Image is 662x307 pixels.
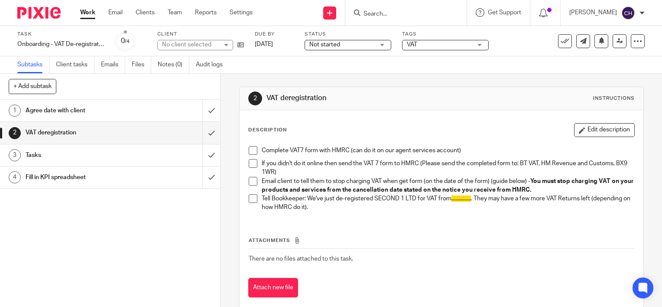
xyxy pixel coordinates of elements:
span: Not started [309,42,340,48]
a: Clients [136,8,155,17]
div: No client selected [162,40,218,49]
span: There are no files attached to this task. [249,256,353,262]
a: Emails [101,56,125,73]
p: Complete VAT7 form with HMRC (can do it on our agent services account) [262,146,634,155]
div: Onboarding - VAT De-registration [17,40,104,49]
img: svg%3E [621,6,635,20]
a: Work [80,8,95,17]
label: Status [305,31,391,38]
img: Pixie [17,7,61,19]
div: 3 [9,149,21,161]
p: Tell Bookkeeper: We've just de-registered SECOND 1 LTD for VAT from . They may have a few more VA... [262,194,634,212]
button: + Add subtask [9,79,56,94]
button: Attach new file [248,278,298,297]
a: Team [168,8,182,17]
p: Email client to tell them to stop charging VAT when get form (on the date of the form) (guide bel... [262,177,634,195]
span: Attachments [249,238,290,243]
a: Email [108,8,123,17]
h1: Agree date with client [26,104,138,117]
div: Instructions [593,95,635,102]
span: ............... [451,196,471,202]
a: Reports [195,8,217,17]
a: Settings [230,8,253,17]
label: Task [17,31,104,38]
label: Due by [255,31,294,38]
p: Description [248,127,287,134]
div: 4 [9,171,21,183]
h1: VAT deregistration [26,126,138,139]
label: Tags [402,31,489,38]
label: Client [157,31,244,38]
small: /4 [125,39,130,44]
h1: Tasks [26,149,138,162]
span: Get Support [488,10,521,16]
span: [DATE] [255,41,273,47]
a: Files [132,56,151,73]
button: Edit description [574,123,635,137]
a: Audit logs [196,56,229,73]
h1: VAT deregistration [266,94,460,103]
p: If you didn't do it online then send the VAT 7 form to HMRC (Please send the completed form to: B... [262,159,634,177]
div: 0 [121,36,130,46]
div: 2 [9,127,21,139]
span: VAT [407,42,417,48]
a: Subtasks [17,56,49,73]
a: Client tasks [56,56,94,73]
input: Search [363,10,441,18]
strong: You must stop charging VAT on your products and services from the cancellation date stated on the... [262,178,635,193]
p: [PERSON_NAME] [569,8,617,17]
a: Notes (0) [158,56,189,73]
h1: Fill in KPI spreadsheet [26,171,138,184]
div: 1 [9,105,21,117]
div: 2 [248,91,262,105]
